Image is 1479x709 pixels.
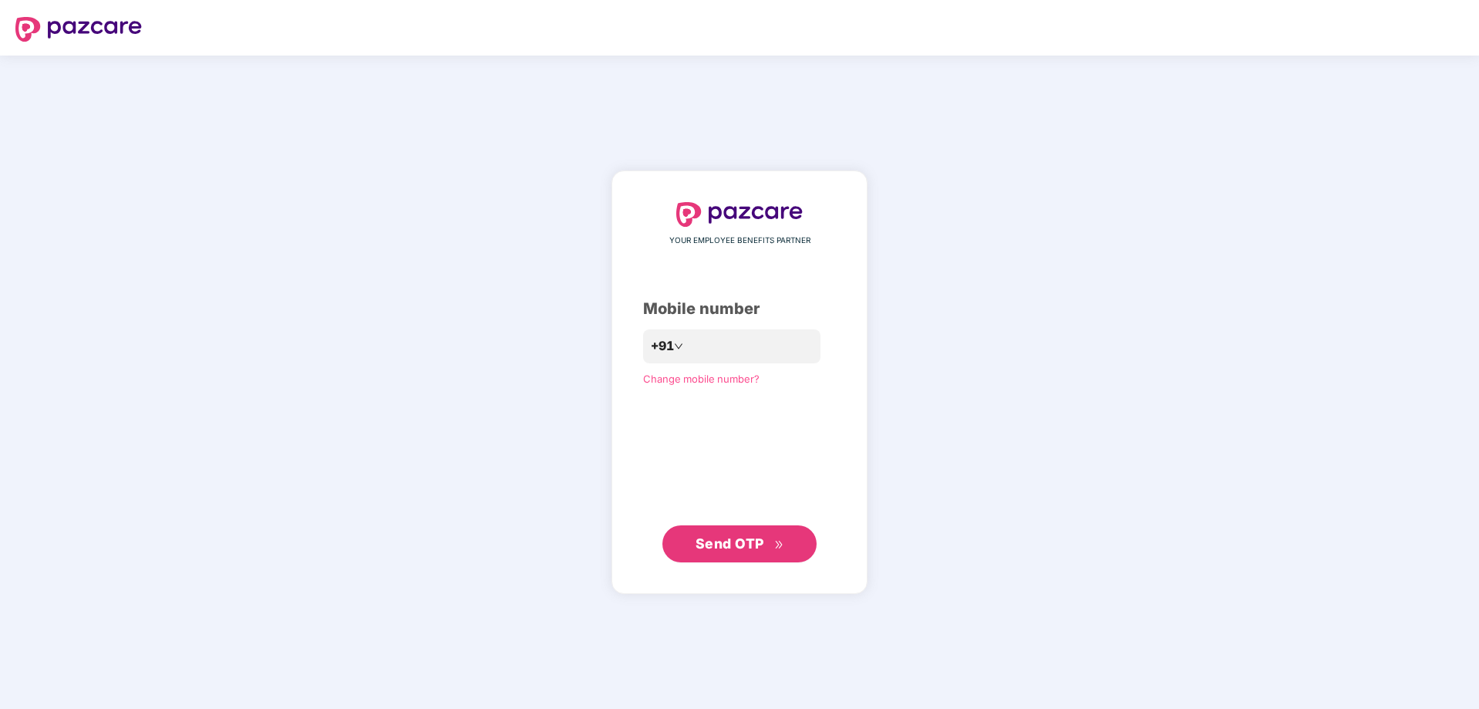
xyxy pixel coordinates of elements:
[774,540,784,550] span: double-right
[662,525,817,562] button: Send OTPdouble-right
[669,235,810,247] span: YOUR EMPLOYEE BENEFITS PARTNER
[643,297,836,321] div: Mobile number
[643,373,760,385] a: Change mobile number?
[15,17,142,42] img: logo
[674,342,683,351] span: down
[651,336,674,356] span: +91
[676,202,803,227] img: logo
[696,535,764,552] span: Send OTP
